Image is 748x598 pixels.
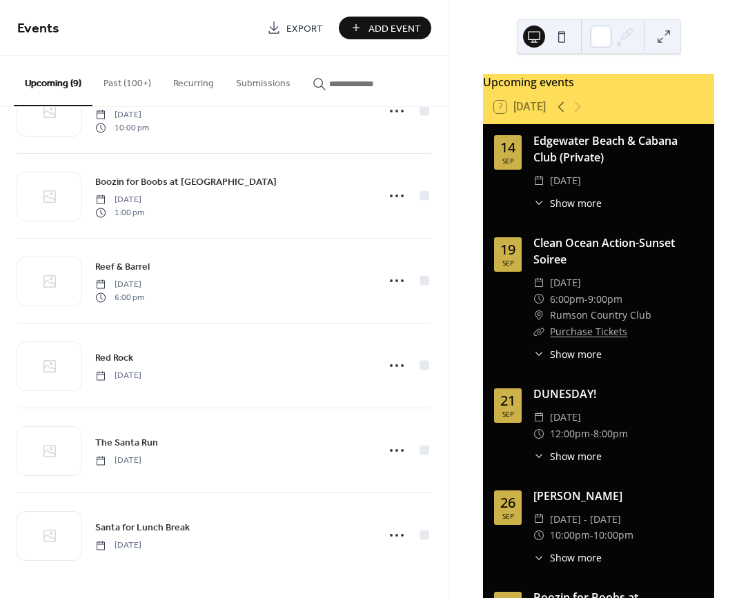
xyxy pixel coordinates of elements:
[593,426,628,442] span: 8:00pm
[533,511,544,528] div: ​
[95,174,277,190] a: Boozin for Boobs at [GEOGRAPHIC_DATA]
[533,449,544,464] div: ​
[533,196,602,210] button: ​Show more
[550,426,590,442] span: 12:00pm
[533,132,703,166] div: Edgewater Beach & Cabana Club (Private)
[550,172,581,189] span: [DATE]
[257,17,333,39] a: Export
[500,243,515,257] div: 19
[95,519,190,535] a: Santa for Lunch Break
[550,347,602,361] span: Show more
[550,511,621,528] span: [DATE] - [DATE]
[550,550,602,565] span: Show more
[550,291,584,308] span: 6:00pm
[95,121,149,134] span: 10:00 pm
[500,496,515,510] div: 26
[225,56,302,105] button: Submissions
[533,527,544,544] div: ​
[533,426,544,442] div: ​
[533,409,544,426] div: ​
[533,488,703,504] div: [PERSON_NAME]
[95,370,141,382] span: [DATE]
[162,56,225,105] button: Recurring
[550,449,602,464] span: Show more
[590,426,593,442] span: -
[95,435,158,450] a: The Santa Run
[95,260,150,275] span: Reef & Barrel
[533,235,675,267] a: Clean Ocean Action-Sunset Soiree
[95,539,141,552] span: [DATE]
[533,449,602,464] button: ​Show more
[533,275,544,291] div: ​
[500,394,515,408] div: 21
[286,21,323,36] span: Export
[550,196,602,210] span: Show more
[95,436,158,450] span: The Santa Run
[92,56,162,105] button: Past (100+)
[368,21,421,36] span: Add Event
[533,550,602,565] button: ​Show more
[502,157,514,164] div: Sep
[533,291,544,308] div: ​
[95,109,149,121] span: [DATE]
[17,15,59,42] span: Events
[14,56,92,106] button: Upcoming (9)
[533,323,544,340] div: ​
[533,347,544,361] div: ​
[584,291,588,308] span: -
[95,351,133,366] span: Red Rock
[95,455,141,467] span: [DATE]
[502,512,514,519] div: Sep
[502,410,514,417] div: Sep
[550,409,581,426] span: [DATE]
[550,275,581,291] span: [DATE]
[593,527,633,544] span: 10:00pm
[95,206,144,219] span: 1:00 pm
[533,196,544,210] div: ​
[95,521,190,535] span: Santa for Lunch Break
[483,74,714,90] div: Upcoming events
[588,291,622,308] span: 9:00pm
[550,307,651,323] span: Rumson Country Club
[339,17,431,39] button: Add Event
[533,347,602,361] button: ​Show more
[533,307,544,323] div: ​
[95,291,144,303] span: 6:00 pm
[550,325,627,338] a: Purchase Tickets
[550,527,590,544] span: 10:00pm
[533,550,544,565] div: ​
[95,175,277,190] span: Boozin for Boobs at [GEOGRAPHIC_DATA]
[533,386,703,402] div: DUNESDAY!
[500,141,515,155] div: 14
[590,527,593,544] span: -
[502,259,514,266] div: Sep
[95,350,133,366] a: Red Rock
[533,172,544,189] div: ​
[95,259,150,275] a: Reef & Barrel
[95,194,144,206] span: [DATE]
[95,279,144,291] span: [DATE]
